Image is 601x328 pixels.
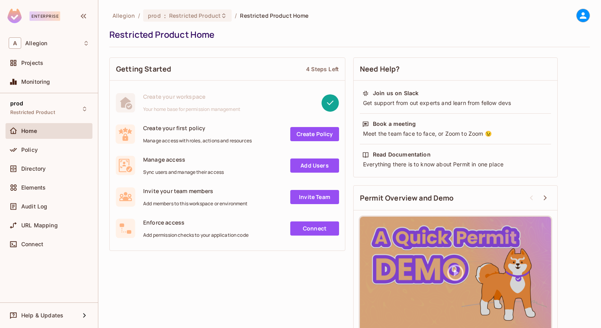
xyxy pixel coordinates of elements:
[360,64,400,74] span: Need Help?
[362,160,549,168] div: Everything there is to know about Permit in one place
[21,147,38,153] span: Policy
[7,9,22,23] img: SReyMgAAAABJRU5ErkJggg==
[21,79,50,85] span: Monitoring
[116,64,171,74] span: Getting Started
[373,151,431,158] div: Read Documentation
[21,222,58,228] span: URL Mapping
[143,93,240,100] span: Create your workspace
[373,89,418,97] div: Join us on Slack
[290,221,339,236] a: Connect
[143,232,249,238] span: Add permission checks to your application code
[143,124,252,132] span: Create your first policy
[290,158,339,173] a: Add Users
[373,120,416,128] div: Book a meeting
[29,11,60,21] div: Enterprise
[143,169,224,175] span: Sync users and manage their access
[164,13,166,19] span: :
[25,40,47,46] span: Workspace: Allegion
[109,29,586,41] div: Restricted Product Home
[21,184,46,191] span: Elements
[138,12,140,19] li: /
[235,12,237,19] li: /
[143,138,252,144] span: Manage access with roles, actions and resources
[169,12,221,19] span: Restricted Product
[290,127,339,141] a: Create Policy
[10,109,55,116] span: Restricted Product
[21,312,63,319] span: Help & Updates
[21,128,37,134] span: Home
[362,99,549,107] div: Get support from out experts and learn from fellow devs
[112,12,135,19] span: the active workspace
[143,156,224,163] span: Manage access
[143,219,249,226] span: Enforce access
[21,60,43,66] span: Projects
[21,203,47,210] span: Audit Log
[360,193,454,203] span: Permit Overview and Demo
[9,37,21,49] span: A
[143,187,248,195] span: Invite your team members
[290,190,339,204] a: Invite Team
[148,12,161,19] span: prod
[362,130,549,138] div: Meet the team face to face, or Zoom to Zoom 😉
[10,100,24,107] span: prod
[306,65,339,73] div: 4 Steps Left
[143,201,248,207] span: Add members to this workspace or environment
[21,241,43,247] span: Connect
[240,12,308,19] span: Restricted Product Home
[21,166,46,172] span: Directory
[143,106,240,112] span: Your home base for permission management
